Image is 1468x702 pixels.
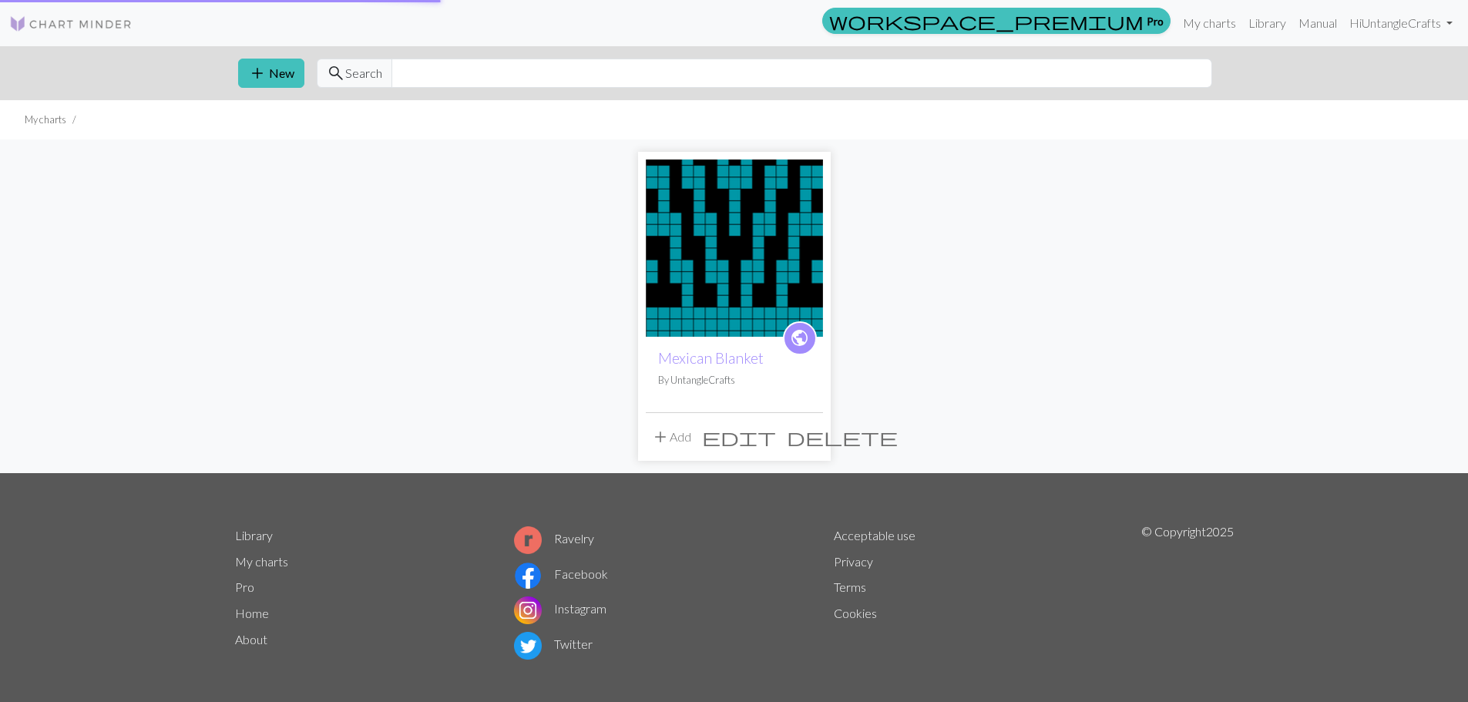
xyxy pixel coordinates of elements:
[651,426,670,448] span: add
[829,10,1144,32] span: workspace_premium
[514,601,606,616] a: Instagram
[702,428,776,446] i: Edit
[235,554,288,569] a: My charts
[834,528,915,542] a: Acceptable use
[783,321,817,355] a: public
[235,579,254,594] a: Pro
[834,606,877,620] a: Cookies
[235,632,267,647] a: About
[658,373,811,388] p: By UntangleCrafts
[646,160,823,337] img: Mexican Blanket
[1141,522,1234,663] p: © Copyright 2025
[787,426,898,448] span: delete
[697,422,781,452] button: Edit
[514,531,594,546] a: Ravelry
[658,349,764,367] a: Mexican Blanket
[1177,8,1242,39] a: My charts
[345,64,382,82] span: Search
[514,562,542,589] img: Facebook logo
[790,323,809,354] i: public
[9,15,133,33] img: Logo
[235,528,273,542] a: Library
[646,239,823,254] a: Mexican Blanket
[514,637,593,651] a: Twitter
[327,62,345,84] span: search
[1343,8,1459,39] a: HiUntangleCrafts
[790,326,809,350] span: public
[834,554,873,569] a: Privacy
[248,62,267,84] span: add
[514,526,542,554] img: Ravelry logo
[235,606,269,620] a: Home
[25,113,66,127] li: My charts
[514,596,542,624] img: Instagram logo
[514,632,542,660] img: Twitter logo
[238,59,304,88] button: New
[702,426,776,448] span: edit
[834,579,866,594] a: Terms
[1292,8,1343,39] a: Manual
[1242,8,1292,39] a: Library
[646,422,697,452] button: Add
[781,422,903,452] button: Delete
[514,566,608,581] a: Facebook
[822,8,1171,34] a: Pro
